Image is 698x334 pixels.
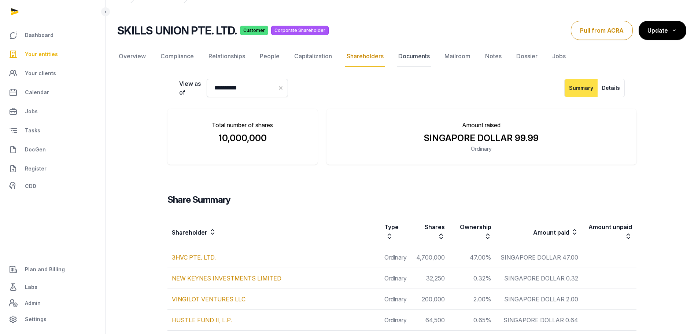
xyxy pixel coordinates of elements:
span: CDD [25,182,36,191]
button: Details [598,79,625,97]
span: SINGAPORE DOLLAR 2.00 [504,296,578,303]
a: Mailroom [443,46,472,67]
nav: Tabs [117,46,686,67]
th: Type [380,217,411,247]
a: Shareholders [345,46,385,67]
a: Compliance [159,46,195,67]
p: Amount raised [338,121,624,129]
a: Settings [6,311,99,328]
td: 64,500 [411,310,449,331]
a: Register [6,160,99,177]
td: 0.65% [449,310,496,331]
td: 32,250 [411,268,449,289]
td: Ordinary [380,268,411,289]
span: Ordinary [471,146,492,152]
span: DocGen [25,145,46,154]
button: Summary [564,79,598,97]
td: Ordinary [380,289,411,310]
a: Documents [397,46,431,67]
label: View as of [179,79,201,97]
span: SINGAPORE DOLLAR 47.00 [501,254,578,261]
span: Settings [25,315,47,324]
a: Dashboard [6,26,99,44]
span: Admin [25,299,41,308]
span: Labs [25,283,37,291]
span: Corporate Shareholder [271,26,329,35]
a: Dossier [515,46,539,67]
a: Labs [6,278,99,296]
span: Dashboard [25,31,53,40]
td: 47.00% [449,247,496,268]
th: Amount unpaid [583,217,636,247]
span: Your clients [25,69,56,78]
a: DocGen [6,141,99,158]
span: Plan and Billing [25,265,65,274]
th: Shares [411,217,449,247]
a: Your entities [6,45,99,63]
a: VINGILOT VENTURES LLC [172,296,245,303]
td: 4,700,000 [411,247,449,268]
input: Datepicker input [207,79,288,97]
span: Register [25,164,47,173]
a: People [258,46,281,67]
th: Amount paid [496,217,583,247]
span: Calendar [25,88,49,97]
a: Tasks [6,122,99,139]
div: 10,000,000 [179,132,306,144]
th: Shareholder [167,217,380,247]
a: HUSTLE FUND II, L.P. [172,316,232,324]
td: 2.00% [449,289,496,310]
a: Relationships [207,46,247,67]
button: Update [639,21,686,40]
td: 0.32% [449,268,496,289]
td: 200,000 [411,289,449,310]
a: Your clients [6,65,99,82]
a: NEW KEYNES INVESTMENTS LIMITED [172,275,281,282]
span: SINGAPORE DOLLAR 0.64 [503,316,578,324]
span: Your entities [25,50,58,59]
a: Notes [484,46,503,67]
span: Update [647,27,668,34]
a: Overview [117,46,147,67]
a: Capitalization [293,46,333,67]
td: Ordinary [380,310,411,331]
a: Calendar [6,84,99,101]
h3: Share Summary [167,194,636,206]
p: Total number of shares [179,121,306,129]
h2: SKILLS UNION PTE. LTD. [117,24,237,37]
button: Pull from ACRA [571,21,633,40]
td: Ordinary [380,247,411,268]
span: Jobs [25,107,38,116]
a: Plan and Billing [6,261,99,278]
span: SINGAPORE DOLLAR 99.99 [424,133,539,143]
a: Jobs [6,103,99,120]
th: Ownership [449,217,496,247]
a: CDD [6,179,99,194]
span: Customer [240,26,268,35]
span: SINGAPORE DOLLAR 0.32 [504,275,578,282]
a: Admin [6,296,99,311]
a: 3HVC PTE. LTD. [172,254,216,261]
a: Jobs [551,46,567,67]
span: Tasks [25,126,40,135]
